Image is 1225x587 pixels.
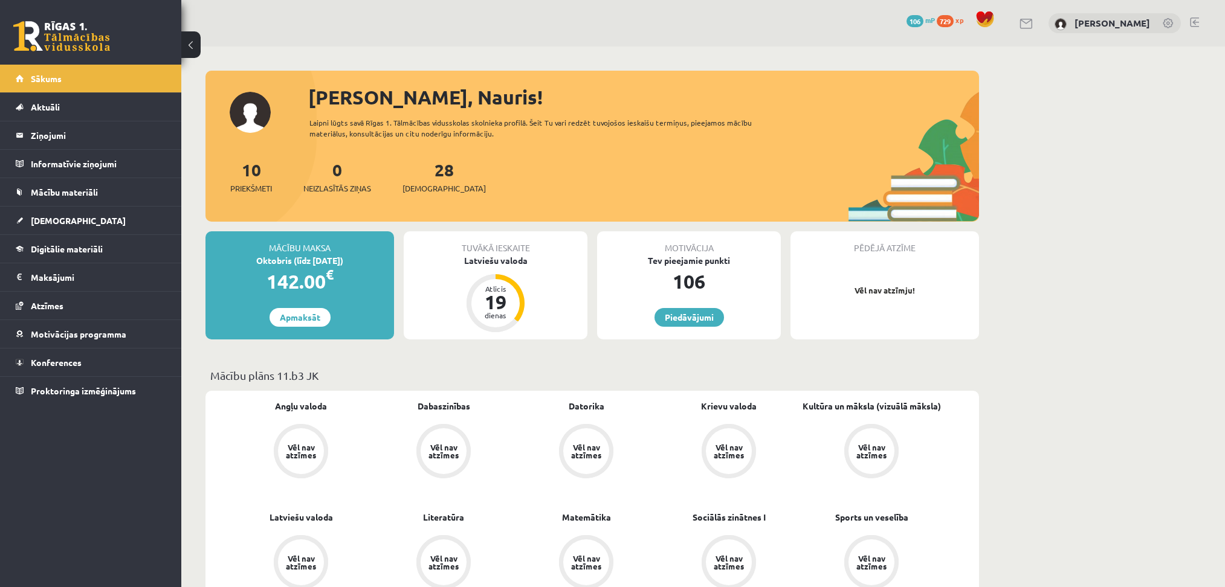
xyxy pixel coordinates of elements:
[693,511,766,524] a: Sociālās zinātnes I
[308,83,979,112] div: [PERSON_NAME], Nauris!
[230,182,272,194] span: Priekšmeti
[569,554,603,570] div: Vēl nav atzīmes
[205,231,394,254] div: Mācību maksa
[16,348,166,376] a: Konferences
[16,235,166,263] a: Digitālie materiāli
[13,21,110,51] a: Rīgas 1. Tālmācības vidusskola
[31,357,82,368] span: Konferences
[31,150,166,178] legend: Informatīvie ziņojumi
[855,554,888,570] div: Vēl nav atzīmes
[210,367,974,383] p: Mācību plāns 11.b3 JK
[372,424,515,481] a: Vēl nav atzīmes
[16,207,166,234] a: [DEMOGRAPHIC_DATA]
[31,243,103,254] span: Digitālie materiāli
[31,215,126,226] span: [DEMOGRAPHIC_DATA]
[402,182,486,194] span: [DEMOGRAPHIC_DATA]
[569,443,603,459] div: Vēl nav atzīmes
[275,400,327,412] a: Angļu valoda
[303,159,371,194] a: 0Neizlasītās ziņas
[16,292,166,319] a: Atzīmes
[31,263,166,291] legend: Maksājumi
[16,150,166,178] a: Informatīvie ziņojumi
[284,554,318,570] div: Vēl nav atzīmes
[423,511,464,524] a: Literatūra
[803,400,941,412] a: Kultūra un māksla (vizuālā māksla)
[937,15,954,27] span: 729
[326,266,334,283] span: €
[1075,17,1150,29] a: [PERSON_NAME]
[597,267,781,296] div: 106
[712,554,746,570] div: Vēl nav atzīmes
[16,121,166,149] a: Ziņojumi
[800,424,943,481] a: Vēl nav atzīmes
[477,292,514,312] div: 19
[31,101,60,112] span: Aktuāli
[404,231,587,254] div: Tuvākā ieskaite
[701,400,757,412] a: Krievu valoda
[16,377,166,405] a: Proktoringa izmēģinājums
[270,511,333,524] a: Latviešu valoda
[427,443,461,459] div: Vēl nav atzīmes
[404,254,587,334] a: Latviešu valoda Atlicis 19 dienas
[937,15,969,25] a: 729 xp
[31,329,126,339] span: Motivācijas programma
[515,424,658,481] a: Vēl nav atzīmes
[16,178,166,206] a: Mācību materiāli
[303,182,371,194] span: Neizlasītās ziņas
[562,511,611,524] a: Matemātika
[797,284,973,297] p: Vēl nav atzīmju!
[31,187,98,197] span: Mācību materiāli
[418,400,470,412] a: Dabaszinības
[16,93,166,121] a: Aktuāli
[569,400,604,412] a: Datorika
[1055,18,1067,30] img: Nauris Semjonovs
[205,267,394,296] div: 142.00
[230,424,372,481] a: Vēl nav atzīmes
[402,159,486,194] a: 28[DEMOGRAPHIC_DATA]
[925,15,935,25] span: mP
[655,308,724,327] a: Piedāvājumi
[31,385,136,396] span: Proktoringa izmēģinājums
[955,15,963,25] span: xp
[907,15,935,25] a: 106 mP
[31,121,166,149] legend: Ziņojumi
[16,320,166,348] a: Motivācijas programma
[270,308,331,327] a: Apmaksāt
[309,117,774,139] div: Laipni lūgts savā Rīgas 1. Tālmācības vidusskolas skolnieka profilā. Šeit Tu vari redzēt tuvojošo...
[855,443,888,459] div: Vēl nav atzīmes
[790,231,979,254] div: Pēdējā atzīme
[205,254,394,267] div: Oktobris (līdz [DATE])
[835,511,908,524] a: Sports un veselība
[907,15,923,27] span: 106
[31,73,62,84] span: Sākums
[477,312,514,319] div: dienas
[404,254,587,267] div: Latviešu valoda
[16,65,166,92] a: Sākums
[477,285,514,292] div: Atlicis
[31,300,63,311] span: Atzīmes
[284,443,318,459] div: Vēl nav atzīmes
[16,263,166,291] a: Maksājumi
[597,254,781,267] div: Tev pieejamie punkti
[712,443,746,459] div: Vēl nav atzīmes
[658,424,800,481] a: Vēl nav atzīmes
[230,159,272,194] a: 10Priekšmeti
[597,231,781,254] div: Motivācija
[427,554,461,570] div: Vēl nav atzīmes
